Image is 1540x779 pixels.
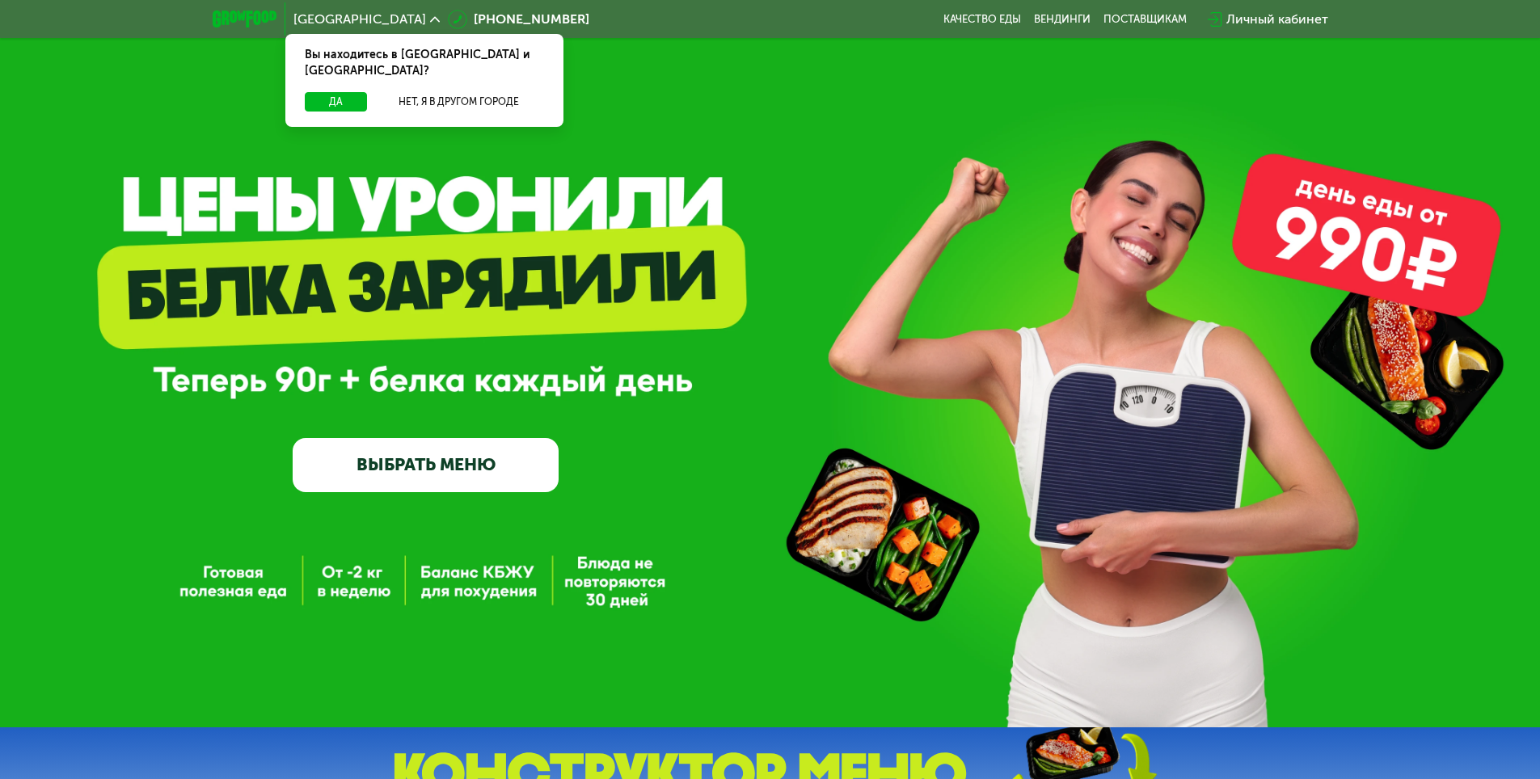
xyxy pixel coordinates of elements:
[1034,13,1091,26] a: Вендинги
[285,34,563,92] div: Вы находитесь в [GEOGRAPHIC_DATA] и [GEOGRAPHIC_DATA]?
[373,92,544,112] button: Нет, я в другом городе
[305,92,367,112] button: Да
[1103,13,1187,26] div: поставщикам
[1226,10,1328,29] div: Личный кабинет
[448,10,589,29] a: [PHONE_NUMBER]
[943,13,1021,26] a: Качество еды
[293,438,559,491] a: ВЫБРАТЬ МЕНЮ
[293,13,426,26] span: [GEOGRAPHIC_DATA]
